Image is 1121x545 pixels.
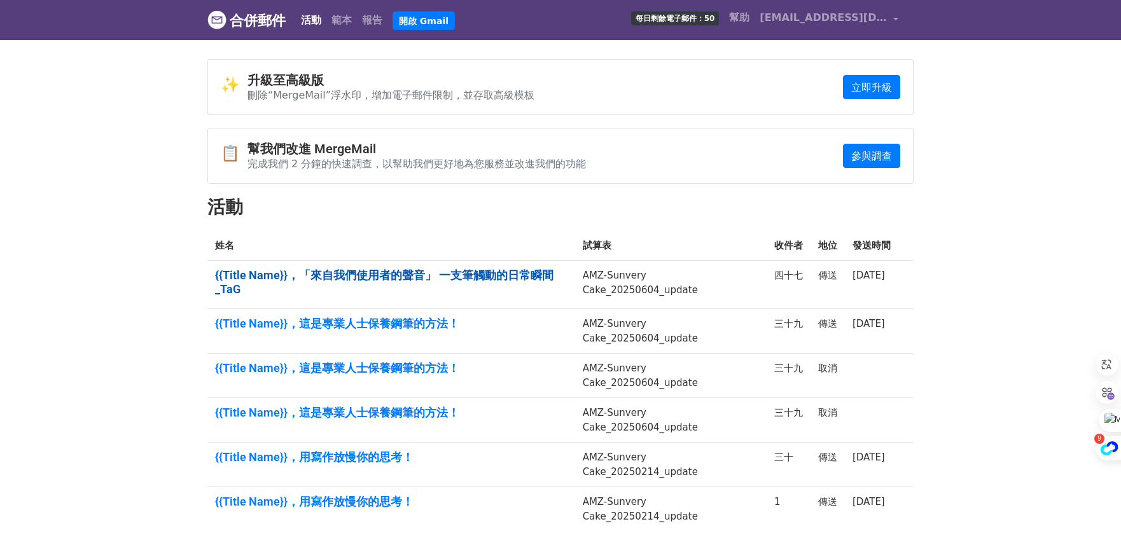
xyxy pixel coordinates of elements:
[636,14,715,23] font: 每日剩餘電子郵件：50
[247,89,534,101] font: 刪除“MergeMail”浮水印，增加電子郵件限制，並存取高級模板
[853,270,885,281] a: [DATE]
[774,362,803,374] font: 三十九
[818,240,837,251] font: 地位
[1057,484,1121,545] div: 聊天小工具
[357,8,387,33] a: 報告
[215,406,459,419] font: {{Title Name}}，這是專業人士保養鋼筆的方法！
[1057,484,1121,545] iframe: Chat Widget
[851,81,892,93] font: 立即升級
[221,144,240,162] font: 📋
[729,11,749,24] font: 幫助
[818,452,837,463] font: 傳送
[583,407,698,433] font: AMZ-Sunvery Cake_20250604_update
[296,8,326,33] a: 活動
[215,450,567,464] a: {{Title Name}}，用寫作放慢你的思考！
[583,240,611,251] font: 試算表
[626,5,725,31] a: 每日剩餘電子郵件：50
[818,270,837,281] font: 傳送
[215,317,567,331] a: {{Title Name}}，這是專業人士保養鋼筆的方法！
[843,144,900,169] a: 參與調查
[818,496,837,507] font: 傳送
[851,149,892,162] font: 參與調查
[215,317,459,330] font: {{Title Name}}，這是專業人士保養鋼筆的方法！
[215,450,414,464] font: {{Title Name}}，用寫作放慢你的思考！
[583,318,698,344] font: AMZ-Sunvery Cake_20250604_update
[247,141,376,156] font: 幫我們改進 MergeMail
[215,495,567,509] a: {{Title Name}}，用寫作放慢你的思考！
[774,496,781,507] font: 1
[215,268,554,296] font: {{Title Name}}，「來自我們使用者的聲音」 一支筆觸動的日常瞬間_TaG
[760,11,958,24] font: [EMAIL_ADDRESS][DOMAIN_NAME]
[774,407,803,418] font: 三十九
[774,240,803,251] font: 收件者
[247,72,324,88] font: 升級至高級版
[853,452,885,463] a: [DATE]
[774,270,803,281] font: 四十七
[724,5,755,31] a: 幫助
[331,14,352,26] font: 範本
[215,361,459,375] font: {{Title Name}}，這是專業人士保養鋼筆的方法！
[393,11,455,31] a: 開啟 Gmail
[362,14,382,26] font: 報告
[215,268,567,296] a: {{Title Name}}，「來自我們使用者的聲音」 一支筆觸動的日常瞬間_TaG
[215,495,414,508] font: {{Title Name}}，用寫作放慢你的思考！
[853,496,885,507] a: [DATE]
[221,76,240,93] font: ✨
[774,318,803,329] font: 三十九
[583,496,698,522] font: AMZ-Sunvery Cake_20250214_update
[326,8,357,33] a: 範本
[399,15,449,25] font: 開啟 Gmail
[853,240,891,251] font: 發送時間
[818,407,837,418] font: 取消
[583,452,698,478] font: AMZ-Sunvery Cake_20250214_update
[207,10,226,29] img: MergeMail 標誌
[583,362,698,389] font: AMZ-Sunvery Cake_20250604_update
[843,75,900,100] a: 立即升級
[247,158,586,170] font: 完成我們 2 分鐘的快速調查，以幫助我們更好地為您服務並改進我們的功能
[207,197,243,217] font: 活動
[583,270,698,296] font: AMZ-Sunvery Cake_20250604_update
[818,318,837,329] font: 傳送
[755,5,903,35] a: [EMAIL_ADDRESS][DOMAIN_NAME]
[215,406,567,420] a: {{Title Name}}，這是專業人士保養鋼筆的方法！
[818,362,837,374] font: 取消
[774,452,793,463] font: 三十
[215,361,567,375] a: {{Title Name}}，這是專業人士保養鋼筆的方法！
[207,7,286,34] a: 合併郵件
[301,14,321,26] font: 活動
[215,240,234,251] font: 姓名
[853,318,885,329] a: [DATE]
[230,13,286,29] font: 合併郵件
